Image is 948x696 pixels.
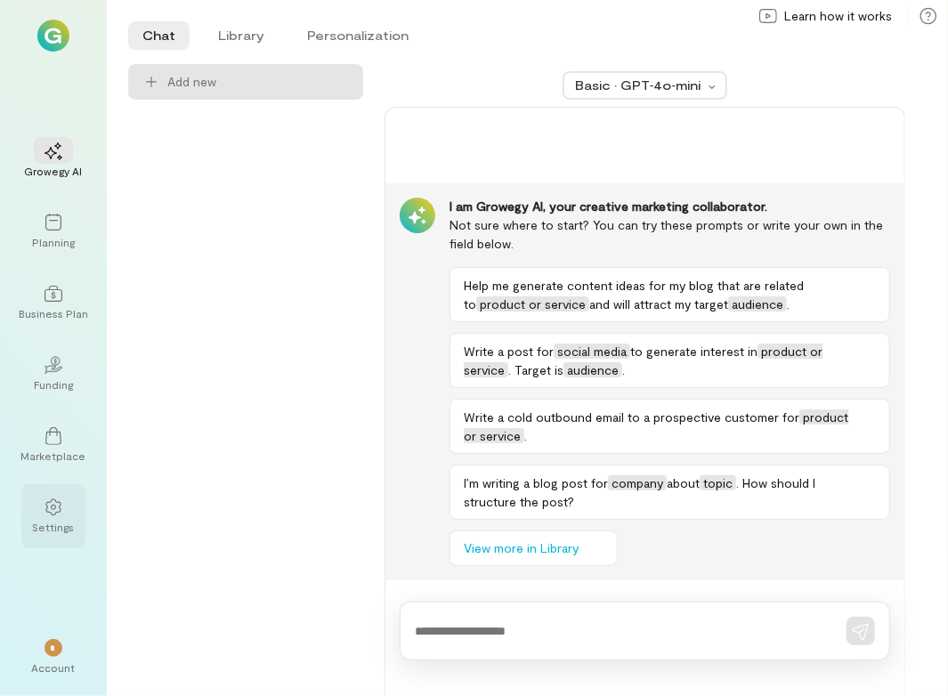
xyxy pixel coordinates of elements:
a: Planning [21,199,85,263]
span: . [524,428,527,443]
span: about [667,475,700,490]
span: . [787,296,790,312]
div: Growegy AI [25,164,83,178]
div: I am Growegy AI, your creative marketing collaborator. [450,198,890,215]
span: topic [700,475,736,490]
button: I’m writing a blog post forcompanyabouttopic. How should I structure the post? [450,465,890,520]
span: . [622,362,625,377]
div: Account [32,660,76,675]
div: Basic · GPT‑4o‑mini [575,77,703,94]
button: Write a post forsocial mediato generate interest inproduct or service. Target isaudience. [450,333,890,388]
span: and will attract my target [589,296,728,312]
span: Write a cold outbound email to a prospective customer for [464,409,799,425]
span: product or service [476,296,589,312]
button: View more in Library [450,530,618,566]
div: Business Plan [19,306,88,320]
span: company [608,475,667,490]
span: Write a post for [464,344,554,359]
li: Personalization [293,21,423,50]
div: Settings [33,520,75,534]
span: to generate interest in [630,344,758,359]
button: Write a cold outbound email to a prospective customer forproduct or service. [450,399,890,454]
a: Business Plan [21,271,85,335]
div: Marketplace [21,449,86,463]
span: Learn how it works [784,7,892,25]
div: Funding [34,377,73,392]
span: . Target is [508,362,563,377]
span: View more in Library [464,539,579,557]
span: social media [554,344,630,359]
a: Growegy AI [21,128,85,192]
a: Marketplace [21,413,85,477]
li: Chat [128,21,190,50]
li: Library [204,21,279,50]
span: audience [563,362,622,377]
span: audience [728,296,787,312]
span: Add new [167,73,349,91]
div: Not sure where to start? You can try these prompts or write your own in the field below. [450,215,890,253]
button: Help me generate content ideas for my blog that are related toproduct or serviceand will attract ... [450,267,890,322]
a: Funding [21,342,85,406]
span: I’m writing a blog post for [464,475,608,490]
span: Help me generate content ideas for my blog that are related to [464,278,804,312]
div: *Account [21,625,85,689]
a: Settings [21,484,85,548]
div: Planning [32,235,75,249]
